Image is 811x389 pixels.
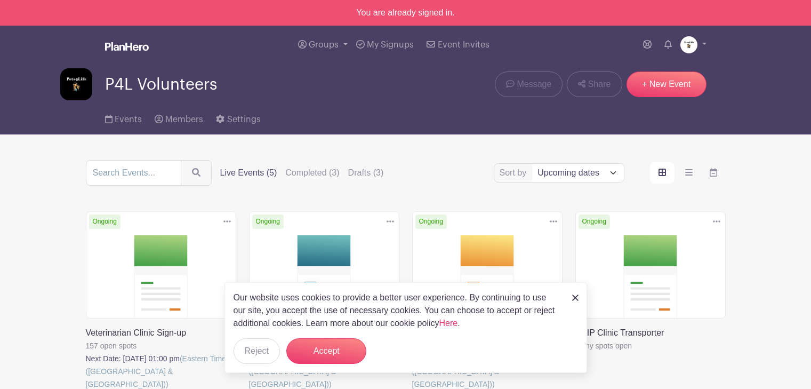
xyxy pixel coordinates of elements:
span: Groups [309,41,339,49]
img: logo_white-6c42ec7e38ccf1d336a20a19083b03d10ae64f83f12c07503d8b9e83406b4c7d.svg [105,42,149,51]
a: Message [495,72,563,97]
a: Share [567,72,622,97]
span: P4L Volunteers [105,76,217,93]
label: Sort by [500,166,530,179]
span: Event Invites [438,41,489,49]
span: Events [115,115,142,124]
span: Settings [227,115,261,124]
a: Here [439,319,458,328]
span: Share [588,78,611,91]
span: Message [517,78,551,91]
a: My Signups [352,26,418,64]
p: Our website uses cookies to provide a better user experience. By continuing to use our site, you ... [234,291,561,330]
a: Events [105,100,142,134]
img: close_button-5f87c8562297e5c2d7936805f587ecaba9071eb48480494691a3f1689db116b3.svg [572,295,579,301]
a: + New Event [627,72,706,97]
a: Members [155,100,203,134]
span: Members [165,115,203,124]
div: filters [220,166,392,179]
input: Search Events... [86,160,181,186]
img: small%20square%20logo.jpg [680,36,697,53]
img: square%20black%20logo%20FB%20profile.jpg [60,68,92,100]
a: Groups [294,26,352,64]
button: Reject [234,338,280,364]
label: Completed (3) [285,166,339,179]
a: Settings [216,100,260,134]
a: Event Invites [422,26,493,64]
button: Accept [286,338,366,364]
label: Live Events (5) [220,166,277,179]
label: Drafts (3) [348,166,384,179]
div: order and view [650,162,726,184]
span: My Signups [367,41,414,49]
